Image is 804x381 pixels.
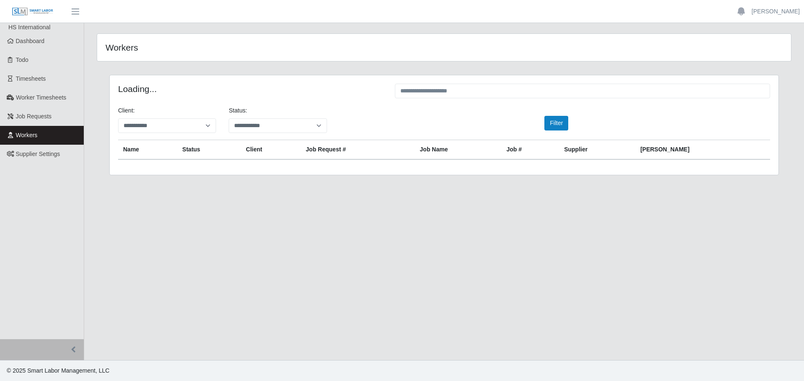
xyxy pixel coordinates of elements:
th: Job Name [415,140,502,160]
a: [PERSON_NAME] [752,7,800,16]
button: Filter [544,116,568,130]
th: Client [241,140,301,160]
th: Name [118,140,177,160]
th: [PERSON_NAME] [635,140,770,160]
span: Timesheets [16,75,46,82]
span: Supplier Settings [16,151,60,157]
h4: Workers [106,42,380,53]
th: Job Request # [301,140,415,160]
span: HS International [8,24,50,31]
img: SLM Logo [12,7,54,16]
span: Dashboard [16,38,45,44]
label: Status: [229,106,247,115]
span: Job Requests [16,113,52,120]
span: Workers [16,132,38,138]
th: Status [177,140,241,160]
label: Client: [118,106,135,115]
span: Worker Timesheets [16,94,66,101]
th: Job # [501,140,559,160]
span: Todo [16,56,28,63]
th: Supplier [559,140,635,160]
span: © 2025 Smart Labor Management, LLC [7,367,109,374]
h4: Loading... [118,84,382,94]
